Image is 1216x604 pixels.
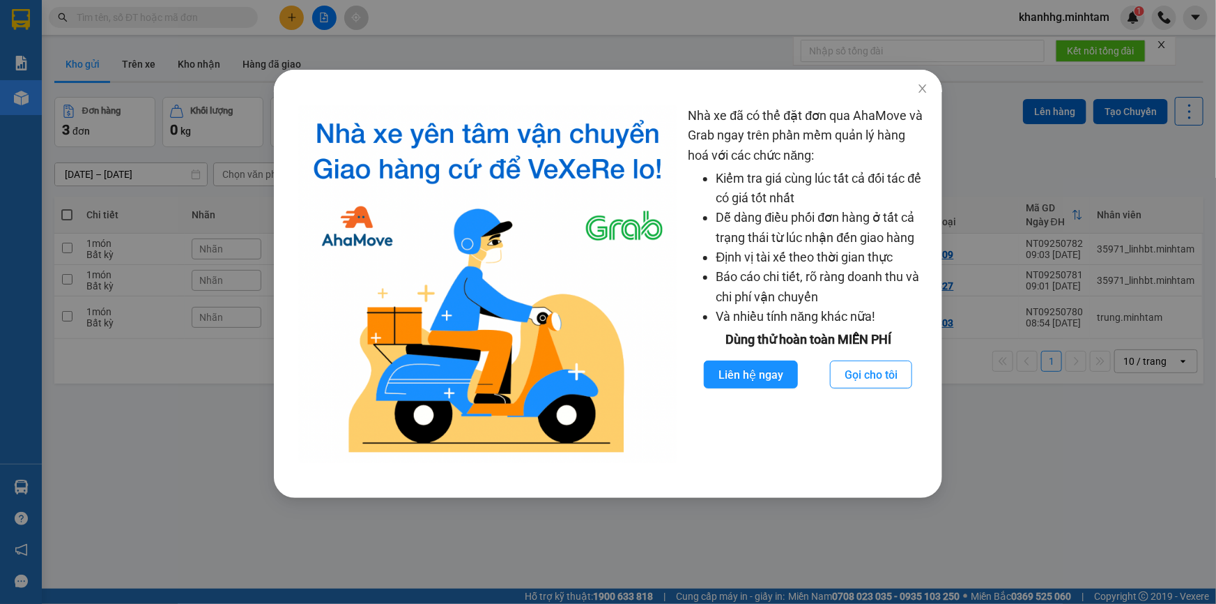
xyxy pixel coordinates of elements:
[830,361,912,388] button: Gọi cho tôi
[716,248,928,267] li: Định vị tài xế theo thời gian thực
[688,106,928,463] div: Nhà xe đã có thể đặt đơn qua AhaMove và Grab ngay trên phần mềm quản lý hàng hoá với các chức năng:
[845,366,898,384] span: Gọi cho tôi
[716,307,928,326] li: Và nhiều tính năng khác nữa!
[704,361,798,388] button: Liên hệ ngay
[718,366,783,384] span: Liên hệ ngay
[716,208,928,248] li: Dễ dàng điều phối đơn hàng ở tất cả trạng thái từ lúc nhận đến giao hàng
[299,106,677,463] img: logo
[903,70,942,109] button: Close
[688,330,928,349] div: Dùng thử hoàn toàn MIỄN PHÍ
[716,267,928,307] li: Báo cáo chi tiết, rõ ràng doanh thu và chi phí vận chuyển
[917,83,928,94] span: close
[716,169,928,209] li: Kiểm tra giá cùng lúc tất cả đối tác để có giá tốt nhất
